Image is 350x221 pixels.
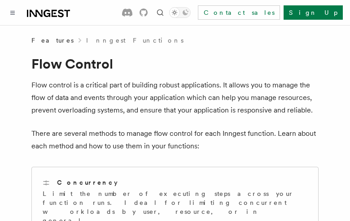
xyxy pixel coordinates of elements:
[155,7,166,18] button: Find something...
[198,5,280,20] a: Contact sales
[31,79,319,117] p: Flow control is a critical part of building robust applications. It allows you to manage the flow...
[284,5,343,20] a: Sign Up
[31,127,319,152] p: There are several methods to manage flow control for each Inngest function. Learn about each meth...
[57,178,118,187] h2: Concurrency
[86,36,184,45] a: Inngest Functions
[7,7,18,18] button: Toggle navigation
[169,7,191,18] button: Toggle dark mode
[31,36,74,45] span: Features
[31,56,319,72] h1: Flow Control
